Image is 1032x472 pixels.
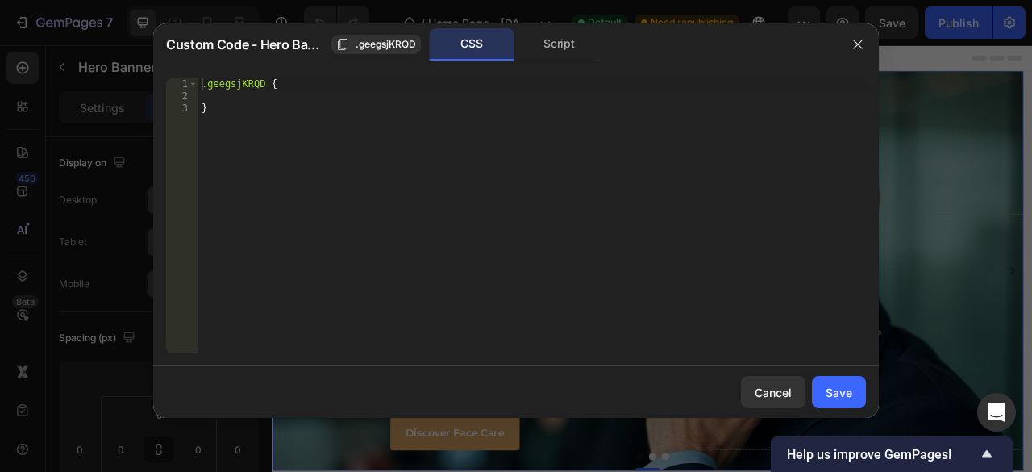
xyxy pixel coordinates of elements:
[787,447,977,462] span: Help us improve GemPages!
[166,35,325,54] span: Custom Code - Hero Banner
[166,90,198,102] div: 2
[741,376,805,408] button: Cancel
[812,376,866,408] button: Save
[356,37,416,52] span: .geegsjKRQD
[166,102,198,115] div: 3
[13,345,451,453] p: Professional-grade men's face care formulated with peptides and ceramides. Clinically tested [MED...
[430,28,514,61] div: CSS
[826,384,852,401] div: Save
[166,78,198,90] div: 1
[20,42,85,56] div: Hero Banner
[929,274,955,300] button: Carousel Next Arrow
[755,384,792,401] div: Cancel
[517,28,601,61] div: Script
[331,35,421,54] button: .geegsjKRQD
[977,393,1016,432] div: Open Intercom Messenger
[689,359,775,372] div: Drop element here
[787,445,997,464] button: Show survey - Help us improve GemPages!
